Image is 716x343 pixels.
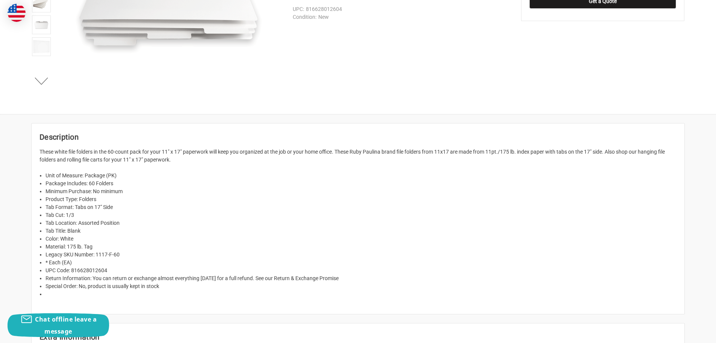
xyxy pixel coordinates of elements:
[46,219,676,227] li: Tab Location: Assorted Position
[46,195,676,203] li: Product Type: Folders
[46,172,676,180] li: Unit of Measure: Package (PK)
[46,251,676,259] li: Legacy SKU Number: 1117-F-60
[35,315,97,335] span: Chat offline leave a message
[46,180,676,188] li: Package Includes: 60 Folders
[293,13,505,21] dd: New
[46,267,676,274] li: UPC Code: 816628012604
[40,148,676,164] p: These white file folders in the 60-count pack for your 11" x 17" paperwork will keep you organize...
[46,203,676,211] li: Tab Format: Tabs on 17" Side
[8,313,109,337] button: Chat offline leave a message
[33,17,50,33] img: 11x17 White Filing Folder (60 per Package)
[46,282,676,290] li: Special Order: No, product is usually kept in stock
[654,323,716,343] iframe: Google Customer Reviews
[46,211,676,219] li: Tab Cut: 1/3
[46,243,676,251] li: Material: 175 lb. Tag
[46,259,676,267] li: * Each (EA)
[30,73,53,88] button: Next
[46,188,676,195] li: Minimum Purchase: No minimum
[40,331,676,343] h2: Extra Information
[46,227,676,235] li: Tab Title: Blank
[33,38,50,55] img: 11x17 White Filing Folder (60 per Package)
[40,131,676,143] h2: Description
[293,13,316,21] dt: Condition:
[46,235,676,243] li: Color: White
[46,274,676,282] li: Return Information: You can return or exchange almost everything [DATE] for a full refund. See ou...
[293,5,505,13] dd: 816628012604
[8,4,26,22] img: duty and tax information for United States
[293,5,304,13] dt: UPC:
